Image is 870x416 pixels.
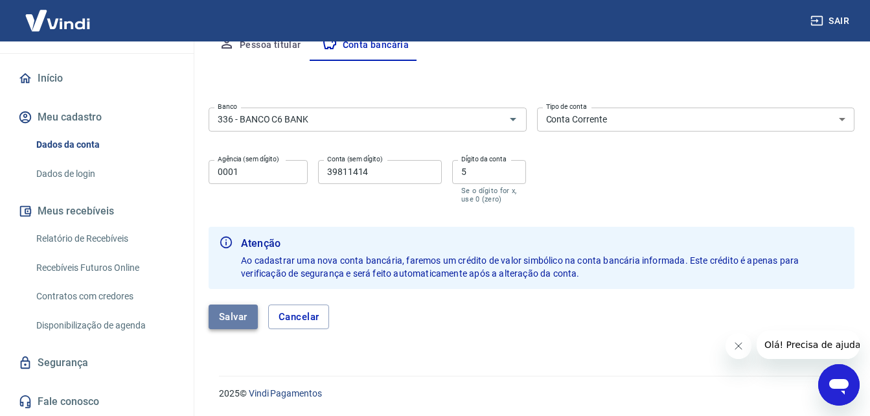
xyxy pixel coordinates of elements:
p: Se o dígito for x, use 0 (zero) [461,187,518,203]
a: Disponibilização de agenda [31,312,178,339]
button: Meus recebíveis [16,197,178,225]
a: Fale conosco [16,387,178,416]
button: Pessoa titular [209,30,312,61]
button: Conta bancária [312,30,420,61]
a: Contratos com credores [31,283,178,310]
b: Atenção [241,236,844,251]
a: Recebíveis Futuros Online [31,255,178,281]
a: Início [16,64,178,93]
button: Salvar [209,305,258,329]
button: Abrir [504,110,522,128]
button: Sair [808,9,854,33]
label: Dígito da conta [461,154,507,164]
label: Tipo de conta [546,102,587,111]
iframe: Fechar mensagem [726,333,751,359]
a: Segurança [16,349,178,377]
img: Vindi [16,1,100,40]
label: Agência (sem dígito) [218,154,279,164]
button: Cancelar [268,305,330,329]
a: Dados de login [31,161,178,187]
button: Meu cadastro [16,103,178,132]
a: Vindi Pagamentos [249,388,322,399]
label: Conta (sem dígito) [327,154,383,164]
a: Relatório de Recebíveis [31,225,178,252]
span: Olá! Precisa de ajuda? [8,9,109,19]
span: Ao cadastrar uma nova conta bancária, faremos um crédito de valor simbólico na conta bancária inf... [241,255,801,279]
label: Banco [218,102,237,111]
iframe: Botão para abrir a janela de mensagens [818,364,860,406]
p: 2025 © [219,387,839,400]
a: Dados da conta [31,132,178,158]
iframe: Mensagem da empresa [757,330,860,359]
